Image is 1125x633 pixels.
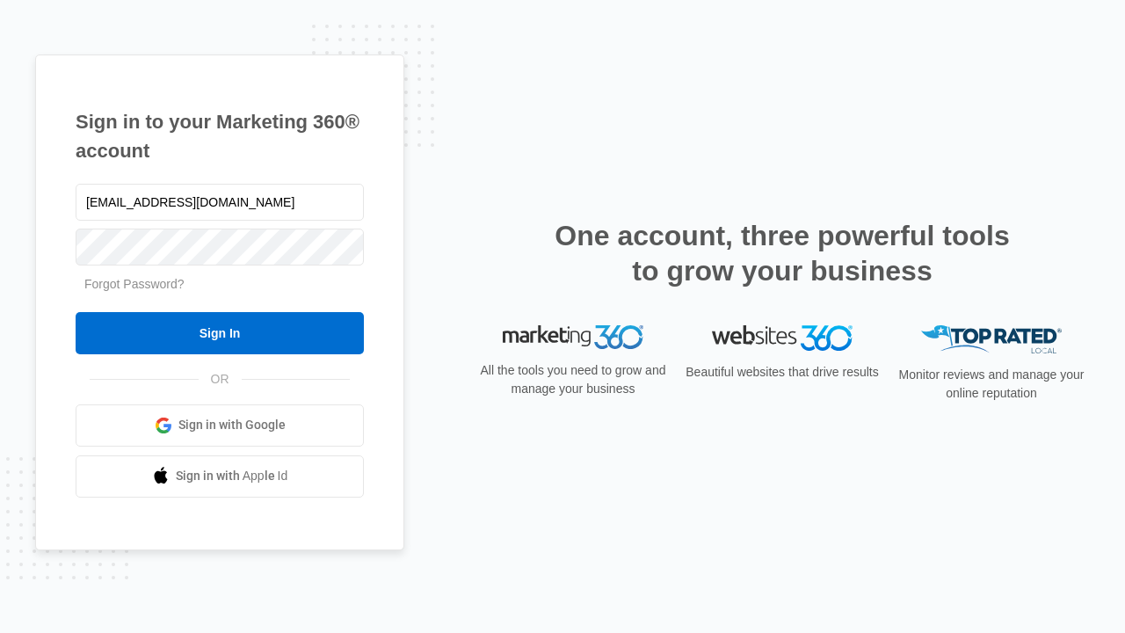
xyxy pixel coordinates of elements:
[503,325,643,350] img: Marketing 360
[475,361,671,398] p: All the tools you need to grow and manage your business
[76,404,364,447] a: Sign in with Google
[684,363,881,382] p: Beautiful websites that drive results
[199,370,242,389] span: OR
[712,325,853,351] img: Websites 360
[76,107,364,165] h1: Sign in to your Marketing 360® account
[549,218,1015,288] h2: One account, three powerful tools to grow your business
[178,416,286,434] span: Sign in with Google
[76,312,364,354] input: Sign In
[76,184,364,221] input: Email
[176,467,288,485] span: Sign in with Apple Id
[893,366,1090,403] p: Monitor reviews and manage your online reputation
[84,277,185,291] a: Forgot Password?
[921,325,1062,354] img: Top Rated Local
[76,455,364,498] a: Sign in with Apple Id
